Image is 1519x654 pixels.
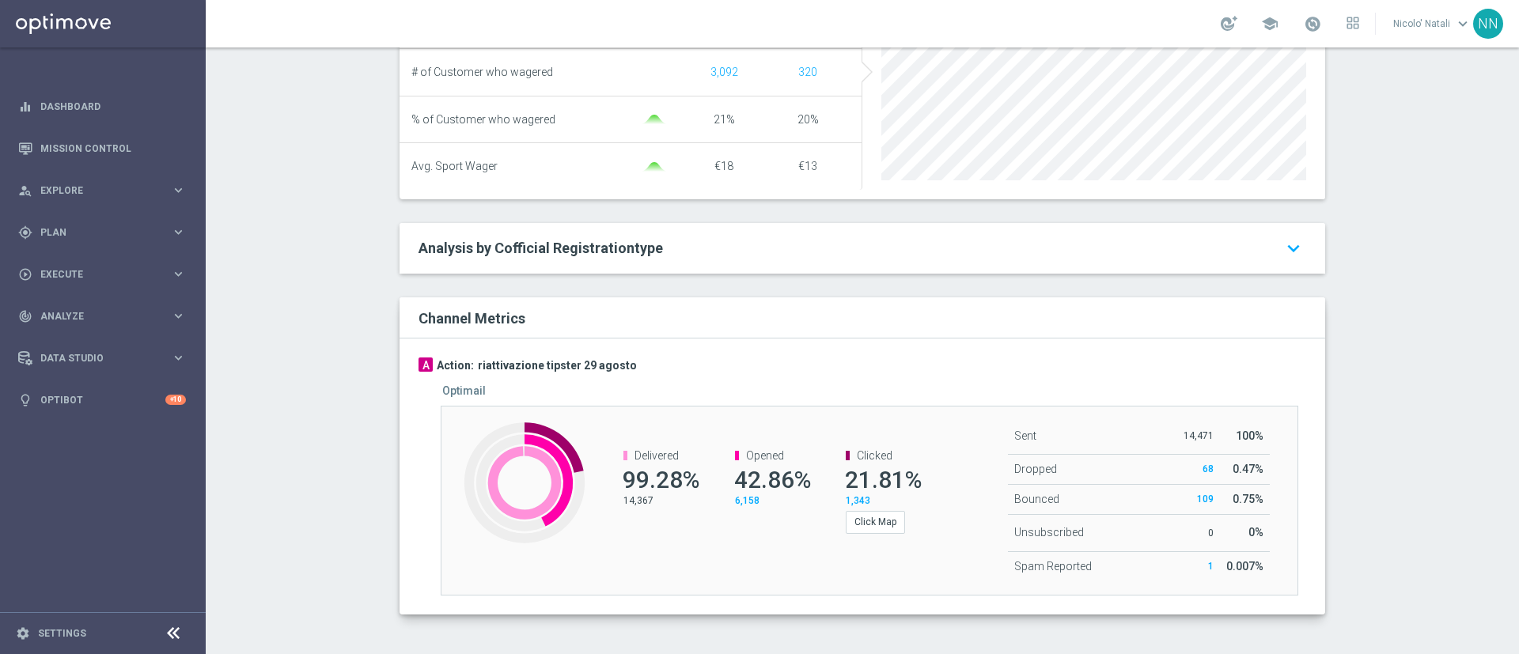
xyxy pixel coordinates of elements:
span: Dropped [1014,463,1057,475]
span: 6,158 [735,495,759,506]
span: Bounced [1014,493,1059,505]
i: keyboard_arrow_right [171,267,186,282]
i: keyboard_arrow_right [171,225,186,240]
i: lightbulb [18,393,32,407]
i: keyboard_arrow_down [1281,234,1306,263]
span: Avg. Sport Wager [411,160,498,173]
div: Optibot [18,379,186,421]
span: 0.75% [1233,493,1263,505]
div: Plan [18,225,171,240]
div: A [419,357,433,372]
span: 99.28% [623,466,699,493]
span: % of Customer who wagered [411,113,555,127]
button: play_circle_outline Execute keyboard_arrow_right [17,268,187,281]
a: Dashboard [40,85,186,127]
div: Channel Metrics [419,307,1316,328]
i: track_changes [18,309,32,323]
span: Opened [746,449,784,462]
span: 0% [1248,526,1263,539]
img: gaussianGreen.svg [638,162,670,172]
div: Data Studio [18,351,171,365]
i: person_search [18,183,32,198]
button: equalizer Dashboard [17,100,187,113]
span: 42.86% [734,466,811,493]
span: Analyze [40,312,171,321]
h5: Optimail [442,384,486,397]
i: play_circle_outline [18,267,32,282]
p: 14,471 [1183,429,1214,442]
h2: Channel Metrics [419,310,525,327]
span: keyboard_arrow_down [1454,15,1472,32]
a: Settings [38,629,86,638]
button: gps_fixed Plan keyboard_arrow_right [17,226,187,239]
span: 109 [1197,493,1214,505]
span: 21% [714,113,735,126]
div: Dashboard [18,85,186,127]
span: 0.47% [1233,463,1263,475]
span: Show unique customers [710,66,738,78]
button: track_changes Analyze keyboard_arrow_right [17,310,187,323]
i: equalizer [18,100,32,114]
div: NN [1473,9,1503,39]
span: Explore [40,186,171,195]
span: school [1261,15,1278,32]
i: settings [16,626,30,641]
button: Mission Control [17,142,187,155]
span: 1 [1208,561,1214,572]
a: Mission Control [40,127,186,169]
div: Analyze [18,309,171,323]
i: keyboard_arrow_right [171,308,186,323]
span: Show unique customers [798,66,817,78]
span: Spam Reported [1014,560,1092,573]
i: keyboard_arrow_right [171,183,186,198]
span: Clicked [857,449,892,462]
i: gps_fixed [18,225,32,240]
span: 0.007% [1226,560,1263,573]
p: 0 [1183,527,1214,539]
span: Plan [40,228,171,237]
span: €18 [714,160,733,172]
h3: riattivazione tipster 29 agosto [478,358,637,372]
p: 14,367 [623,494,695,507]
a: Optibot [40,379,165,421]
img: gaussianGreen.svg [638,115,670,125]
button: Data Studio keyboard_arrow_right [17,352,187,365]
span: Sent [1014,429,1036,442]
span: €13 [798,160,817,172]
i: keyboard_arrow_right [171,350,186,365]
div: Mission Control [18,127,186,169]
span: 100% [1236,429,1263,442]
span: 20% [797,113,819,126]
span: # of Customer who wagered [411,66,553,79]
span: Delivered [634,449,679,462]
div: Execute [18,267,171,282]
span: 68 [1203,463,1214,474]
h3: Action: [437,358,474,372]
span: 21.81% [845,466,922,493]
span: Execute [40,270,171,279]
a: Analysis by Cofficial Registrationtype keyboard_arrow_down [419,239,1306,258]
span: 1,343 [846,495,870,506]
div: Explore [18,183,171,198]
div: +10 [165,395,186,405]
span: Data Studio [40,353,171,363]
span: Unsubscribed [1014,526,1084,539]
a: Nicolo' Natalikeyboard_arrow_down [1392,12,1473,36]
button: Click Map [846,511,905,533]
button: lightbulb Optibot +10 [17,394,187,406]
span: Analysis by Cofficial Registrationtype [419,240,663,256]
button: person_search Explore keyboard_arrow_right [17,184,187,197]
